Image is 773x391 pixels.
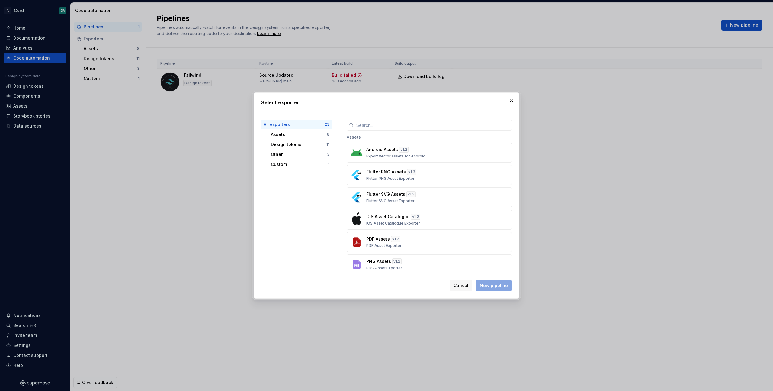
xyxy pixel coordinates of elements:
[328,162,329,167] div: 1
[327,132,329,137] div: 8
[325,122,329,127] div: 23
[411,214,420,220] div: v 1.2
[347,143,512,163] button: Android Assetsv1.2Export vector assets for Android
[354,120,512,131] input: Search...
[399,147,409,153] div: v 1.2
[268,140,332,149] button: Design tokens11
[347,254,512,274] button: PNG Assetsv1.2PNG Asset Exporter
[366,191,405,197] p: Flutter SVG Assets
[407,169,416,175] div: v 1.3
[366,236,390,242] p: PDF Assets
[347,131,512,143] div: Assets
[268,160,332,169] button: Custom1
[406,191,416,197] div: v 1.3
[347,210,512,230] button: iOS Asset Cataloguev1.2iOS Asset Catalogue Exporter
[391,236,400,242] div: v 1.2
[271,151,327,157] div: Other
[450,280,472,291] button: Cancel
[271,141,326,147] div: Design tokens
[366,258,391,264] p: PNG Assets
[326,142,329,147] div: 11
[366,221,420,226] p: iOS Asset Catalogue Exporter
[271,161,328,167] div: Custom
[366,199,415,203] p: Flutter SVG Asset Exporter
[347,165,512,185] button: Flutter PNG Assetsv1.3Flutter PNG Asset Exporter
[327,152,329,157] div: 3
[268,150,332,159] button: Other3
[366,154,425,159] p: Export vector assets for Android
[366,147,398,153] p: Android Assets
[366,214,410,220] p: iOS Asset Catalogue
[454,283,468,289] span: Cancel
[261,120,332,129] button: All exporters23
[366,176,415,181] p: Flutter PNG Asset Exporter
[366,169,406,175] p: Flutter PNG Assets
[366,266,402,270] p: PNG Asset Exporter
[347,187,512,207] button: Flutter SVG Assetsv1.3Flutter SVG Asset Exporter
[264,121,325,128] div: All exporters
[271,131,327,137] div: Assets
[366,243,402,248] p: PDF Asset Exporter
[261,99,512,106] h2: Select exporter
[268,130,332,139] button: Assets8
[392,258,402,264] div: v 1.2
[347,232,512,252] button: PDF Assetsv1.2PDF Asset Exporter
